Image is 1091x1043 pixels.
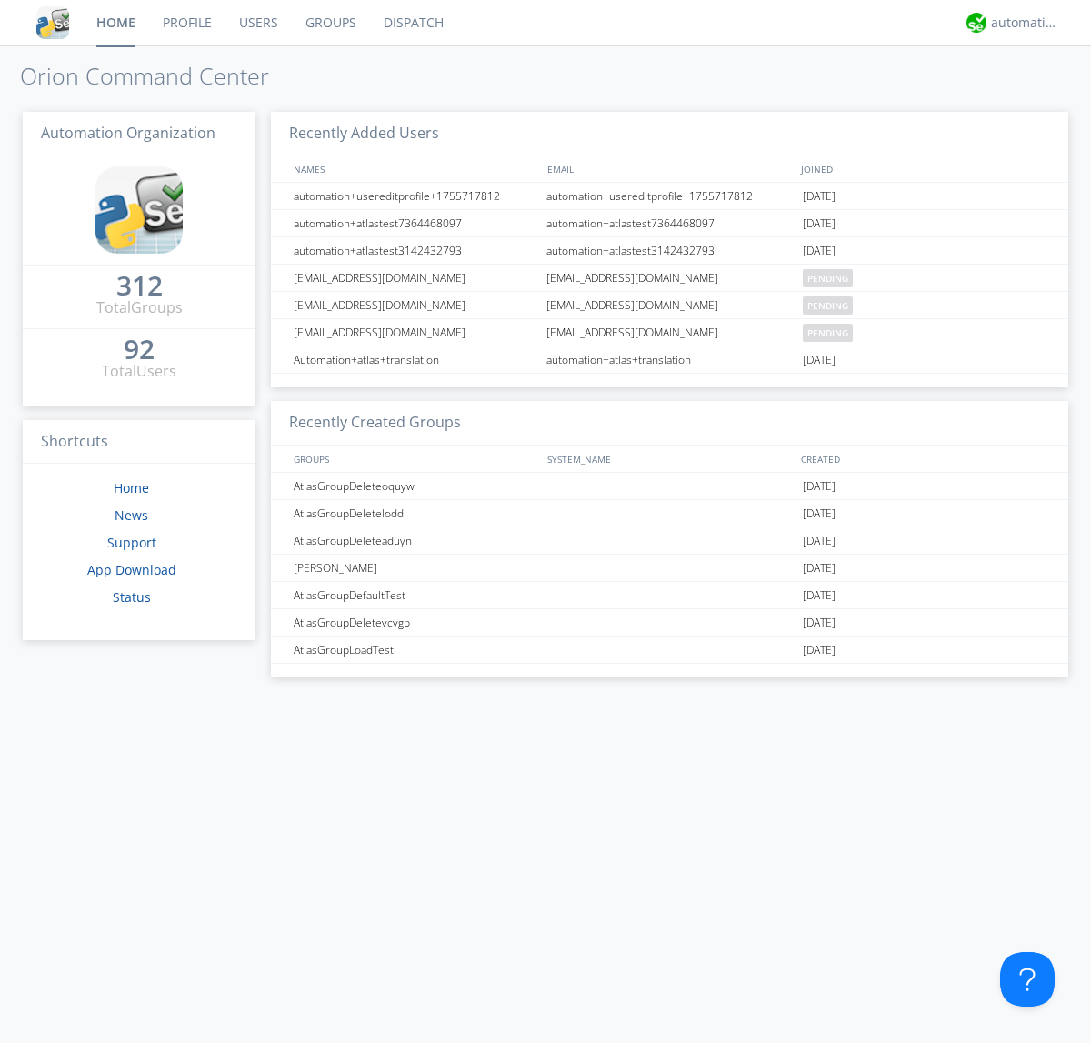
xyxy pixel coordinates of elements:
[289,237,541,264] div: automation+atlastest3142432793
[124,340,155,361] a: 92
[271,183,1068,210] a: automation+usereditprofile+1755717812automation+usereditprofile+1755717812[DATE]
[803,473,836,500] span: [DATE]
[289,446,538,472] div: GROUPS
[542,210,798,236] div: automation+atlastest7364468097
[271,473,1068,500] a: AtlasGroupDeleteoquyw[DATE]
[289,637,541,663] div: AtlasGroupLoadTest
[803,296,853,315] span: pending
[116,276,163,297] a: 312
[803,324,853,342] span: pending
[289,292,541,318] div: [EMAIL_ADDRESS][DOMAIN_NAME]
[23,420,255,465] h3: Shortcuts
[271,346,1068,374] a: Automation+atlas+translationautomation+atlas+translation[DATE]
[96,297,183,318] div: Total Groups
[803,346,836,374] span: [DATE]
[542,346,798,373] div: automation+atlas+translation
[803,527,836,555] span: [DATE]
[543,446,796,472] div: SYSTEM_NAME
[107,534,156,551] a: Support
[116,276,163,295] div: 312
[542,319,798,346] div: [EMAIL_ADDRESS][DOMAIN_NAME]
[271,582,1068,609] a: AtlasGroupDefaultTest[DATE]
[803,500,836,527] span: [DATE]
[271,401,1068,446] h3: Recently Created Groups
[271,210,1068,237] a: automation+atlastest7364468097automation+atlastest7364468097[DATE]
[289,265,541,291] div: [EMAIL_ADDRESS][DOMAIN_NAME]
[289,155,538,182] div: NAMES
[289,183,541,209] div: automation+usereditprofile+1755717812
[289,500,541,527] div: AtlasGroupDeleteloddi
[271,112,1068,156] h3: Recently Added Users
[803,637,836,664] span: [DATE]
[542,292,798,318] div: [EMAIL_ADDRESS][DOMAIN_NAME]
[271,637,1068,664] a: AtlasGroupLoadTest[DATE]
[966,13,986,33] img: d2d01cd9b4174d08988066c6d424eccd
[271,500,1068,527] a: AtlasGroupDeleteloddi[DATE]
[543,155,796,182] div: EMAIL
[803,269,853,287] span: pending
[289,555,541,581] div: [PERSON_NAME]
[803,210,836,237] span: [DATE]
[271,237,1068,265] a: automation+atlastest3142432793automation+atlastest3142432793[DATE]
[95,166,183,254] img: cddb5a64eb264b2086981ab96f4c1ba7
[289,346,541,373] div: Automation+atlas+translation
[991,14,1059,32] div: automation+atlas
[289,527,541,554] div: AtlasGroupDeleteaduyn
[796,446,1051,472] div: CREATED
[542,183,798,209] div: automation+usereditprofile+1755717812
[803,237,836,265] span: [DATE]
[113,588,151,606] a: Status
[36,6,69,39] img: cddb5a64eb264b2086981ab96f4c1ba7
[542,237,798,264] div: automation+atlastest3142432793
[289,319,541,346] div: [EMAIL_ADDRESS][DOMAIN_NAME]
[289,582,541,608] div: AtlasGroupDefaultTest
[87,561,176,578] a: App Download
[542,265,798,291] div: [EMAIL_ADDRESS][DOMAIN_NAME]
[803,183,836,210] span: [DATE]
[114,479,149,496] a: Home
[796,155,1051,182] div: JOINED
[803,555,836,582] span: [DATE]
[102,361,176,382] div: Total Users
[803,609,836,637] span: [DATE]
[41,123,215,143] span: Automation Organization
[124,340,155,358] div: 92
[289,609,541,636] div: AtlasGroupDeletevcvgb
[271,527,1068,555] a: AtlasGroupDeleteaduyn[DATE]
[271,319,1068,346] a: [EMAIL_ADDRESS][DOMAIN_NAME][EMAIL_ADDRESS][DOMAIN_NAME]pending
[289,210,541,236] div: automation+atlastest7364468097
[115,506,148,524] a: News
[271,292,1068,319] a: [EMAIL_ADDRESS][DOMAIN_NAME][EMAIL_ADDRESS][DOMAIN_NAME]pending
[1000,952,1055,1007] iframe: Toggle Customer Support
[803,582,836,609] span: [DATE]
[271,555,1068,582] a: [PERSON_NAME][DATE]
[271,265,1068,292] a: [EMAIL_ADDRESS][DOMAIN_NAME][EMAIL_ADDRESS][DOMAIN_NAME]pending
[289,473,541,499] div: AtlasGroupDeleteoquyw
[271,609,1068,637] a: AtlasGroupDeletevcvgb[DATE]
